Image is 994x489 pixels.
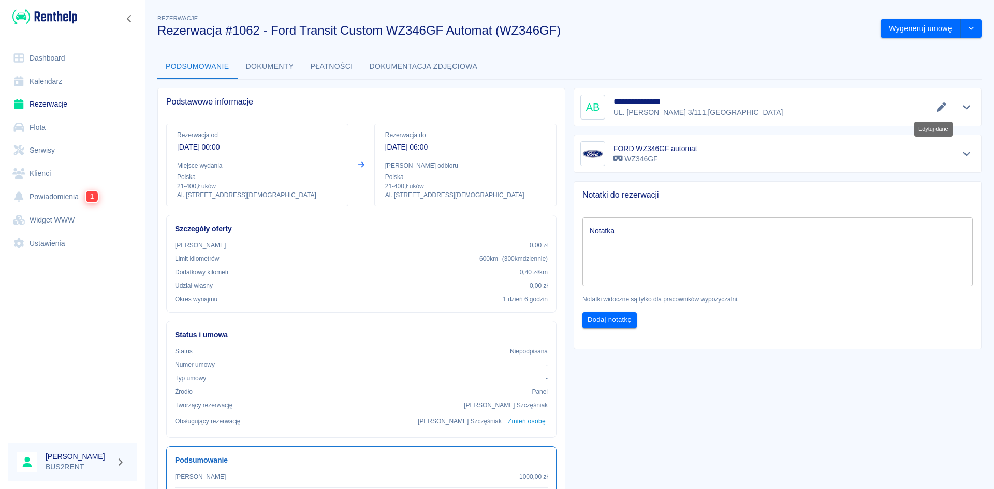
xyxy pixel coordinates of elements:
[464,401,548,410] p: [PERSON_NAME] Szczęśniak
[86,191,98,202] span: 1
[8,139,137,162] a: Serwisy
[958,146,975,161] button: Pokaż szczegóły
[175,330,548,340] h6: Status i umowa
[177,172,338,182] p: Polska
[519,472,548,481] p: 1000,00 zł
[479,254,548,263] p: 600 km
[8,93,137,116] a: Rezerwacje
[546,374,548,383] p: -
[175,268,229,277] p: Dodatkowy kilometr
[166,97,557,107] span: Podstawowe informacje
[8,232,137,255] a: Ustawienia
[502,255,548,262] span: ( 300 km dziennie )
[8,162,137,185] a: Klienci
[8,8,77,25] a: Renthelp logo
[613,154,697,165] p: WZ346GF
[175,360,215,369] p: Numer umowy
[385,191,546,200] p: Al. [STREET_ADDRESS][DEMOGRAPHIC_DATA]
[175,241,226,250] p: [PERSON_NAME]
[157,15,198,21] span: Rezerwacje
[582,312,637,328] button: Dodaj notatkę
[933,100,950,114] button: Edytuj dane
[175,472,226,481] p: [PERSON_NAME]
[582,294,973,304] p: Notatki widoczne są tylko dla pracowników wypożyczalni.
[46,451,112,462] h6: [PERSON_NAME]
[385,182,546,191] p: 21-400 , Łuków
[613,143,697,154] h6: FORD WZ346GF automat
[8,70,137,93] a: Kalendarz
[157,54,238,79] button: Podsumowanie
[8,185,137,209] a: Powiadomienia1
[177,161,338,170] p: Miejsce wydania
[613,107,783,118] p: UL. [PERSON_NAME] 3/111 , [GEOGRAPHIC_DATA]
[175,387,193,396] p: Żrodło
[302,54,361,79] button: Płatności
[46,462,112,472] p: BUS2RENT
[177,142,338,153] p: [DATE] 00:00
[177,182,338,191] p: 21-400 , Łuków
[175,224,548,234] h6: Szczegóły oferty
[175,417,241,426] p: Obsługujący rezerwację
[177,191,338,200] p: Al. [STREET_ADDRESS][DEMOGRAPHIC_DATA]
[506,414,548,429] button: Zmień osobę
[385,142,546,153] p: [DATE] 06:00
[546,360,548,369] p: -
[8,47,137,70] a: Dashboard
[530,241,548,250] p: 0,00 zł
[418,417,502,426] p: [PERSON_NAME] Szczęśniak
[582,143,603,164] img: Image
[175,401,232,410] p: Tworzący rezerwację
[530,281,548,290] p: 0,00 zł
[175,294,217,304] p: Okres wynajmu
[385,130,546,140] p: Rezerwacja do
[238,54,302,79] button: Dokumenty
[175,254,219,263] p: Limit kilometrów
[580,95,605,120] div: AB
[8,209,137,232] a: Widget WWW
[175,281,213,290] p: Udział własny
[532,387,548,396] p: Panel
[177,130,338,140] p: Rezerwacja od
[503,294,548,304] p: 1 dzień 6 godzin
[122,12,137,25] button: Zwiń nawigację
[582,190,973,200] span: Notatki do rezerwacji
[520,268,548,277] p: 0,40 zł /km
[881,19,961,38] button: Wygeneruj umowę
[175,455,548,466] h6: Podsumowanie
[958,100,975,114] button: Pokaż szczegóły
[385,161,546,170] p: [PERSON_NAME] odbioru
[175,347,193,356] p: Status
[961,19,982,38] button: drop-down
[12,8,77,25] img: Renthelp logo
[361,54,486,79] button: Dokumentacja zdjęciowa
[510,347,548,356] p: Niepodpisana
[385,172,546,182] p: Polska
[175,374,206,383] p: Typ umowy
[157,23,872,38] h3: Rezerwacja #1062 - Ford Transit Custom WZ346GF Automat (WZ346GF)
[914,122,953,137] div: Edytuj dane
[8,116,137,139] a: Flota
